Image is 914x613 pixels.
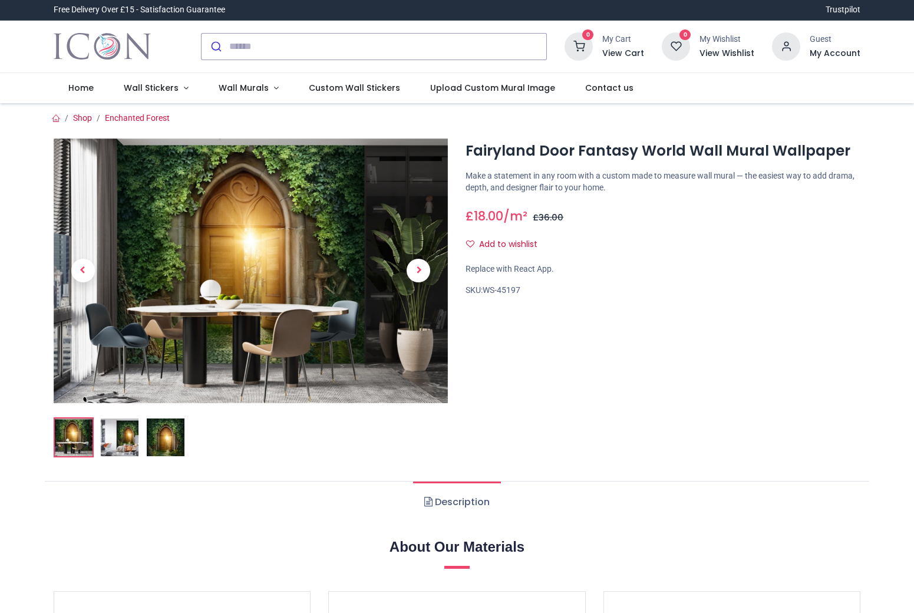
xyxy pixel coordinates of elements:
[54,30,151,63] img: Icon Wall Stickers
[71,259,95,282] span: Previous
[309,82,400,94] span: Custom Wall Stickers
[55,418,93,456] img: Fairyland Door Fantasy World Wall Mural Wallpaper
[124,82,179,94] span: Wall Stickers
[204,73,294,104] a: Wall Murals
[430,82,555,94] span: Upload Custom Mural Image
[679,29,691,41] sup: 0
[54,30,151,63] a: Logo of Icon Wall Stickers
[54,4,225,16] div: Free Delivery Over £15 - Satisfaction Guarantee
[582,29,593,41] sup: 0
[105,113,170,123] a: Enchanted Forest
[73,113,92,123] a: Shop
[413,482,501,523] a: Description
[565,41,593,50] a: 0
[54,178,113,363] a: Previous
[219,82,269,94] span: Wall Murals
[602,48,644,60] a: View Cart
[539,212,563,223] span: 36.00
[466,240,474,248] i: Add to wishlist
[202,34,229,60] button: Submit
[466,263,860,275] div: Replace with React App.
[389,178,448,363] a: Next
[466,141,860,161] h1: Fairyland Door Fantasy World Wall Mural Wallpaper
[68,82,94,94] span: Home
[466,207,503,225] span: £
[533,212,563,223] span: £
[466,285,860,296] div: SKU:
[602,34,644,45] div: My Cart
[662,41,690,50] a: 0
[699,48,754,60] a: View Wishlist
[826,4,860,16] a: Trustpilot
[466,170,860,193] p: Make a statement in any room with a custom made to measure wall mural — the easiest way to add dr...
[483,285,520,295] span: WS-45197
[466,235,547,255] button: Add to wishlistAdd to wishlist
[810,34,860,45] div: Guest
[699,34,754,45] div: My Wishlist
[54,139,448,403] img: Fairyland Door Fantasy World Wall Mural Wallpaper
[585,82,633,94] span: Contact us
[109,73,204,104] a: Wall Stickers
[101,418,138,456] img: WS-45197-02
[503,207,527,225] span: /m²
[474,207,503,225] span: 18.00
[54,537,861,557] h2: About Our Materials
[147,418,184,456] img: WS-45197-03
[810,48,860,60] a: My Account
[407,259,430,282] span: Next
